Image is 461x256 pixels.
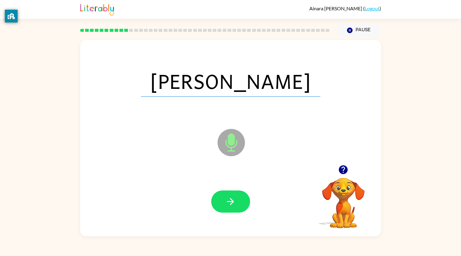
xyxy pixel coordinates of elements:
button: Pause [337,23,381,37]
video: Your browser must support playing .mp4 files to use Literably. Please try using another browser. [313,168,374,229]
a: Logout [365,5,380,11]
button: privacy banner [5,10,18,22]
span: [PERSON_NAME] [141,65,320,97]
img: Literably [80,2,114,16]
span: Ainara [PERSON_NAME] [309,5,363,11]
div: ( ) [309,5,381,11]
